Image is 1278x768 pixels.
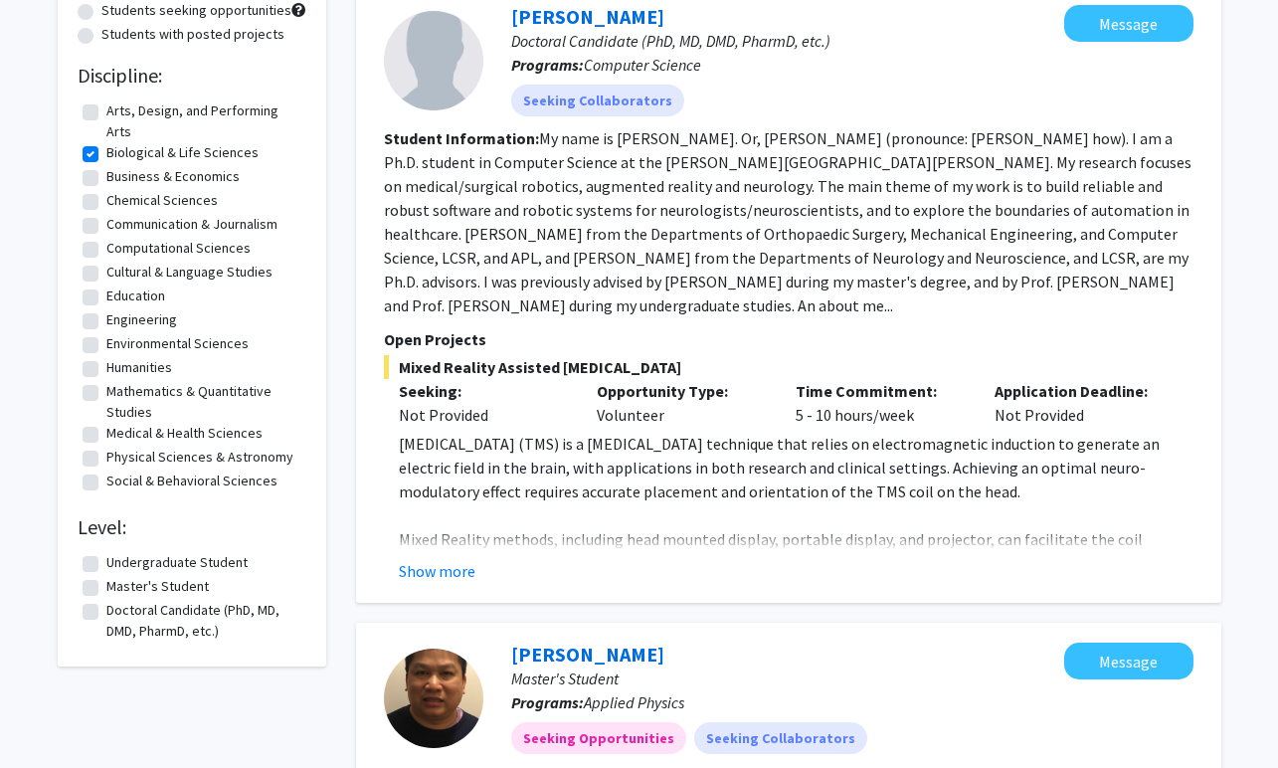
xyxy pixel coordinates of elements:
[511,4,664,29] a: [PERSON_NAME]
[384,355,1193,379] span: Mixed Reality Assisted [MEDICAL_DATA]
[511,85,684,116] mat-chip: Seeking Collaborators
[78,64,306,88] h2: Discipline:
[511,642,664,667] a: [PERSON_NAME]
[78,515,306,539] h2: Level:
[995,379,1164,403] p: Application Deadline:
[511,692,584,712] b: Programs:
[106,423,263,444] label: Medical & Health Sciences
[106,447,293,468] label: Physical Sciences & Astronomy
[106,190,218,211] label: Chemical Sciences
[694,722,867,754] mat-chip: Seeking Collaborators
[399,434,1160,501] span: [MEDICAL_DATA] (TMS) is a [MEDICAL_DATA] technique that relies on electromagnetic induction to ge...
[106,600,301,642] label: Doctoral Candidate (PhD, MD, DMD, PharmD, etc.)
[101,24,284,45] label: Students with posted projects
[106,552,248,573] label: Undergraduate Student
[384,329,486,349] span: Open Projects
[584,55,701,75] span: Computer Science
[399,403,568,427] div: Not Provided
[106,333,249,354] label: Environmental Sciences
[15,678,85,753] iframe: Chat
[1064,643,1193,679] button: Message Winston Vo
[106,309,177,330] label: Engineering
[597,379,766,403] p: Opportunity Type:
[1064,5,1193,42] button: Message Yihao Liu
[584,692,684,712] span: Applied Physics
[384,128,539,148] b: Student Information:
[384,128,1191,315] fg-read-more: My name is [PERSON_NAME]. Or, [PERSON_NAME] (pronounce: [PERSON_NAME] how). I am a Ph.D. student ...
[106,142,259,163] label: Biological & Life Sciences
[399,527,1193,575] p: Mixed Reality methods, including head mounted display, portable display, and projector, can facil...
[781,379,980,427] div: 5 - 10 hours/week
[511,31,830,51] span: Doctoral Candidate (PhD, MD, DMD, PharmD, etc.)
[106,262,273,283] label: Cultural & Language Studies
[511,722,686,754] mat-chip: Seeking Opportunities
[399,379,568,403] p: Seeking:
[106,286,165,306] label: Education
[980,379,1179,427] div: Not Provided
[106,238,251,259] label: Computational Sciences
[106,166,240,187] label: Business & Economics
[106,576,209,597] label: Master's Student
[106,381,301,423] label: Mathematics & Quantitative Studies
[106,214,277,235] label: Communication & Journalism
[796,379,965,403] p: Time Commitment:
[106,357,172,378] label: Humanities
[106,100,301,142] label: Arts, Design, and Performing Arts
[511,669,619,688] span: Master's Student
[511,55,584,75] b: Programs:
[106,471,277,491] label: Social & Behavioral Sciences
[582,379,781,427] div: Volunteer
[399,559,475,583] button: Show more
